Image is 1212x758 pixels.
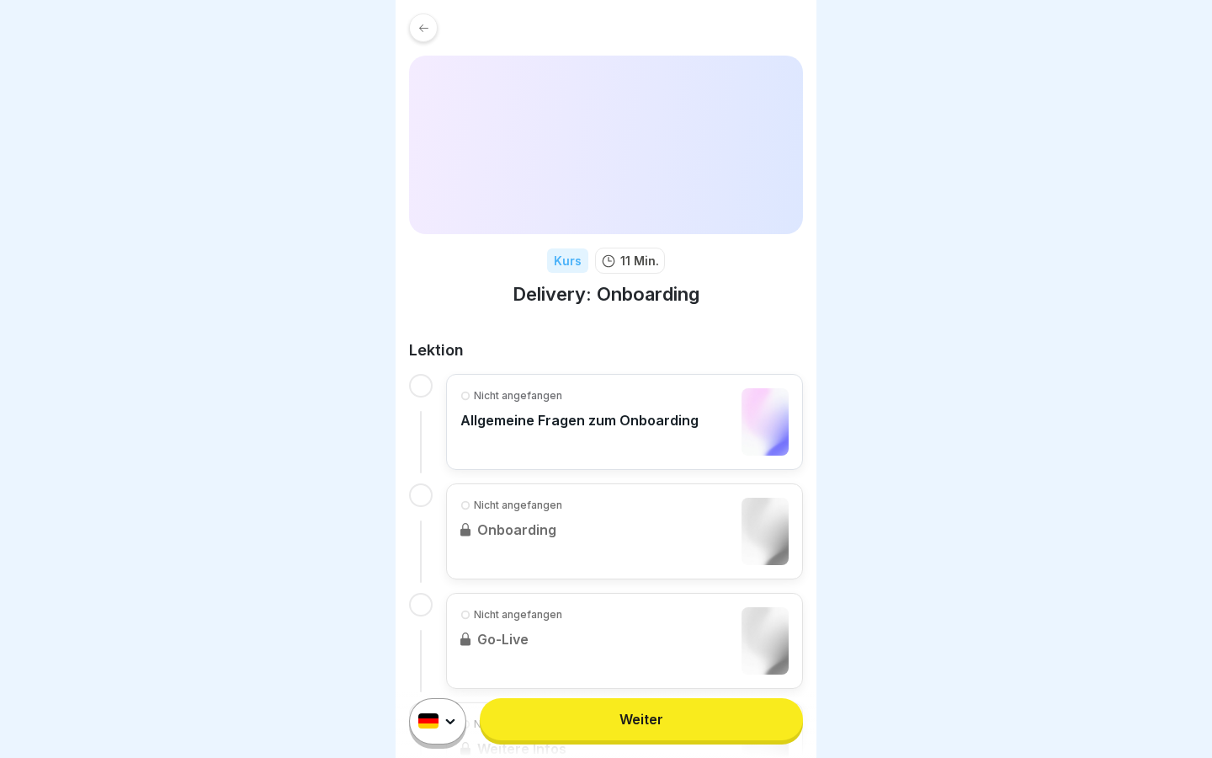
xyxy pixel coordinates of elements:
[547,248,588,273] div: Kurs
[742,388,789,456] img: lesson-preview-placeholder.jpg
[513,282,699,307] h1: Delivery: Onboarding
[460,388,789,456] a: Nicht angefangenAllgemeine Fragen zum Onboarding
[474,388,562,403] p: Nicht angefangen
[418,714,439,729] img: de.svg
[480,698,803,740] a: Weiter
[409,340,803,360] h2: Lektion
[620,252,659,270] p: 11 Min.
[460,412,699,429] p: Allgemeine Fragen zum Onboarding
